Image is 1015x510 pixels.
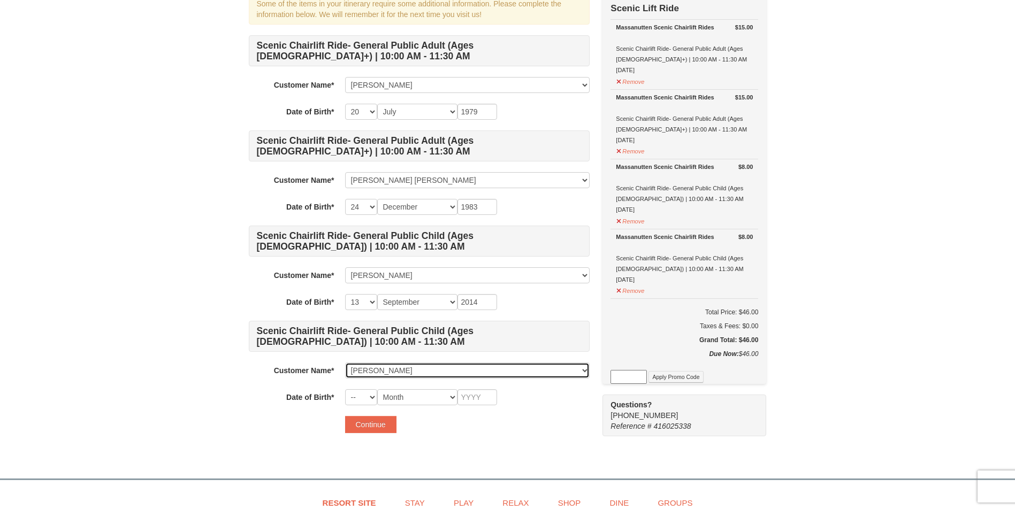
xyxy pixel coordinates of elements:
[616,92,753,103] div: Massanutten Scenic Chairlift Rides
[654,422,691,430] span: 416025338
[457,389,497,405] input: YYYY
[274,176,334,184] strong: Customer Name*
[249,226,590,257] h4: Scenic Chairlift Ride- General Public Child (Ages [DEMOGRAPHIC_DATA]) | 10:00 AM - 11:30 AM
[735,92,753,103] strong: $15.00
[709,350,738,358] strong: Due Now:
[249,35,590,66] h4: Scenic Chairlift Ride- General Public Adult (Ages [DEMOGRAPHIC_DATA]+) | 10:00 AM - 11:30 AM
[457,104,497,120] input: YYYY
[249,130,590,161] h4: Scenic Chairlift Ride- General Public Adult (Ages [DEMOGRAPHIC_DATA]+) | 10:00 AM - 11:30 AM
[610,349,758,370] div: $46.00
[735,22,753,33] strong: $15.00
[616,92,753,145] div: Scenic Chairlift Ride- General Public Adult (Ages [DEMOGRAPHIC_DATA]+) | 10:00 AM - 11:30 AM [DATE]
[345,416,396,433] button: Continue
[610,321,758,331] div: Taxes & Fees: $0.00
[738,231,753,242] strong: $8.00
[457,294,497,310] input: YYYY
[738,161,753,172] strong: $8.00
[249,321,590,352] h4: Scenic Chairlift Ride- General Public Child (Ages [DEMOGRAPHIC_DATA]) | 10:00 AM - 11:30 AM
[616,161,753,215] div: Scenic Chairlift Ride- General Public Child (Ages [DEMOGRAPHIC_DATA]) | 10:00 AM - 11:30 AM [DATE]
[286,298,334,306] strong: Date of Birth*
[286,393,334,401] strong: Date of Birth*
[610,400,652,409] strong: Questions?
[616,143,645,157] button: Remove
[616,22,753,33] div: Massanutten Scenic Chairlift Rides
[616,22,753,75] div: Scenic Chairlift Ride- General Public Adult (Ages [DEMOGRAPHIC_DATA]+) | 10:00 AM - 11:30 AM [DATE]
[610,3,679,13] strong: Scenic Lift Ride
[610,422,651,430] span: Reference #
[616,231,753,242] div: Massanutten Scenic Chairlift Rides
[274,366,334,375] strong: Customer Name*
[616,213,645,227] button: Remove
[286,107,334,116] strong: Date of Birth*
[274,81,334,89] strong: Customer Name*
[610,335,758,345] h5: Grand Total: $46.00
[616,161,753,172] div: Massanutten Scenic Chairlift Rides
[457,199,497,215] input: YYYY
[616,231,753,285] div: Scenic Chairlift Ride- General Public Child (Ages [DEMOGRAPHIC_DATA]) | 10:00 AM - 11:30 AM [DATE]
[610,307,758,318] h6: Total Price: $46.00
[274,271,334,280] strong: Customer Name*
[648,371,703,383] button: Apply Promo Code
[610,399,747,420] span: [PHONE_NUMBER]
[616,74,645,87] button: Remove
[616,283,645,296] button: Remove
[286,203,334,211] strong: Date of Birth*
